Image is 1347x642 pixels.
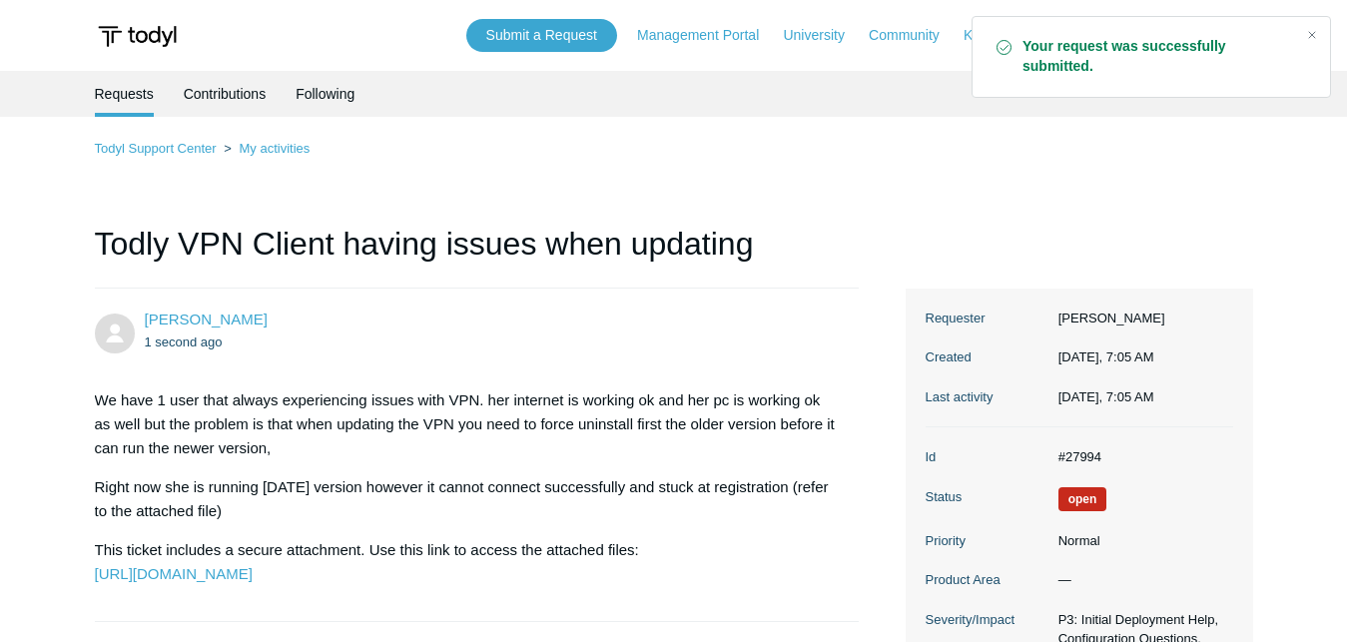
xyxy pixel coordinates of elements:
dt: Created [926,347,1048,367]
p: Right now she is running [DATE] version however it cannot connect successfully and stuck at regis... [95,475,840,523]
div: Close [1298,21,1326,49]
a: Community [869,25,960,46]
dd: #27994 [1048,447,1233,467]
time: 09/09/2025, 07:05 [1058,389,1154,404]
dt: Status [926,487,1048,507]
dd: — [1048,570,1233,590]
dt: Last activity [926,387,1048,407]
dt: Id [926,447,1048,467]
a: Todyl Support Center [95,141,217,156]
span: We are working on a response for you [1058,487,1107,511]
h1: Todly VPN Client having issues when updating [95,220,860,289]
p: We have 1 user that always experiencing issues with VPN. her internet is working ok and her pc is... [95,388,840,460]
dt: Product Area [926,570,1048,590]
a: University [783,25,864,46]
li: Todyl Support Center [95,141,221,156]
a: [PERSON_NAME] [145,311,268,327]
a: Contributions [184,71,267,117]
p: This ticket includes a secure attachment. Use this link to access the attached files: [95,538,840,586]
img: Todyl Support Center Help Center home page [95,18,180,55]
a: Knowledge Base [964,25,1088,46]
span: Alvin Nava [145,311,268,327]
a: My activities [239,141,310,156]
strong: Your request was successfully submitted. [1022,37,1290,77]
dt: Priority [926,531,1048,551]
a: [URL][DOMAIN_NAME] [95,565,253,582]
a: Management Portal [637,25,779,46]
dd: Normal [1048,531,1233,551]
time: 09/09/2025, 07:05 [1058,349,1154,364]
li: My activities [220,141,310,156]
li: Requests [95,71,154,117]
time: 09/09/2025, 07:05 [145,334,223,349]
a: Following [296,71,354,117]
dt: Requester [926,309,1048,328]
a: Submit a Request [466,19,617,52]
dt: Severity/Impact [926,610,1048,630]
dd: [PERSON_NAME] [1048,309,1233,328]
